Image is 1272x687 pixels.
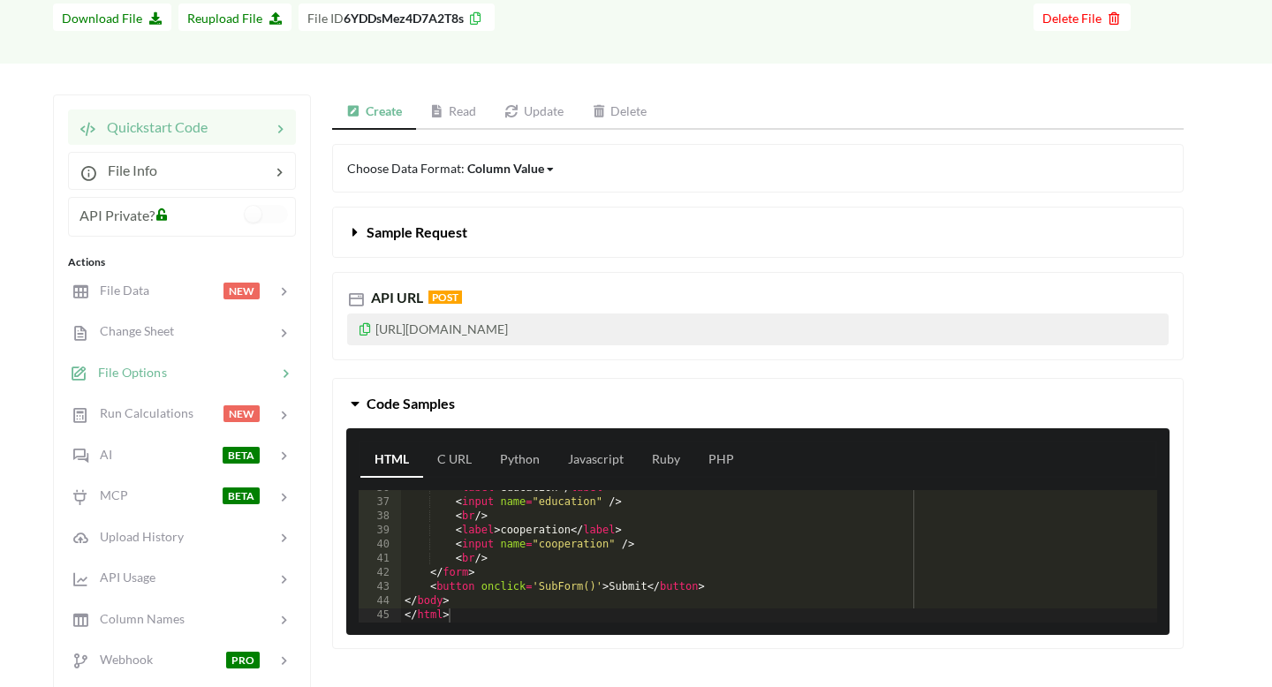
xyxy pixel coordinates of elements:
a: Create [332,94,416,130]
a: HTML [360,442,423,478]
a: Read [416,94,491,130]
span: Webhook [89,652,153,667]
span: Choose Data Format: [347,161,556,176]
div: 40 [359,538,401,552]
div: 42 [359,566,401,580]
div: 41 [359,552,401,566]
span: Quickstart Code [96,118,208,135]
div: 38 [359,510,401,524]
span: NEW [223,283,260,299]
div: 43 [359,580,401,594]
span: Sample Request [367,223,467,240]
button: Delete File [1033,4,1131,31]
span: API Private? [79,207,155,223]
span: API URL [367,289,423,306]
span: MCP [89,487,128,502]
span: Code Samples [367,395,455,411]
button: Sample Request [333,208,1183,257]
div: 44 [359,594,401,608]
button: Reupload File [178,4,291,31]
div: 45 [359,608,401,623]
span: Column Names [89,611,185,626]
a: Ruby [638,442,694,478]
span: File Info [97,162,157,178]
span: API Usage [89,570,155,585]
span: Reupload File [187,11,283,26]
span: Change Sheet [89,323,174,338]
a: Update [490,94,578,130]
b: 6YDDsMez4D7A2T8s [344,11,464,26]
a: Delete [578,94,662,130]
div: Column Value [467,159,544,177]
span: File Options [87,365,167,380]
span: PRO [226,652,260,668]
span: Upload History [89,529,184,544]
a: PHP [694,442,748,478]
span: Download File [62,11,163,26]
span: BETA [223,447,260,464]
span: File ID [307,11,344,26]
button: Code Samples [333,379,1183,428]
div: Actions [68,254,296,270]
span: Delete File [1042,11,1122,26]
button: Download File [53,4,171,31]
a: C URL [423,442,486,478]
span: POST [428,291,462,304]
span: NEW [223,405,260,422]
div: 39 [359,524,401,538]
div: 37 [359,495,401,510]
span: BETA [223,487,260,504]
span: File Data [89,283,149,298]
span: AI [89,447,112,462]
p: [URL][DOMAIN_NAME] [347,313,1169,345]
a: Python [486,442,554,478]
a: Javascript [554,442,638,478]
span: Run Calculations [89,405,193,420]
